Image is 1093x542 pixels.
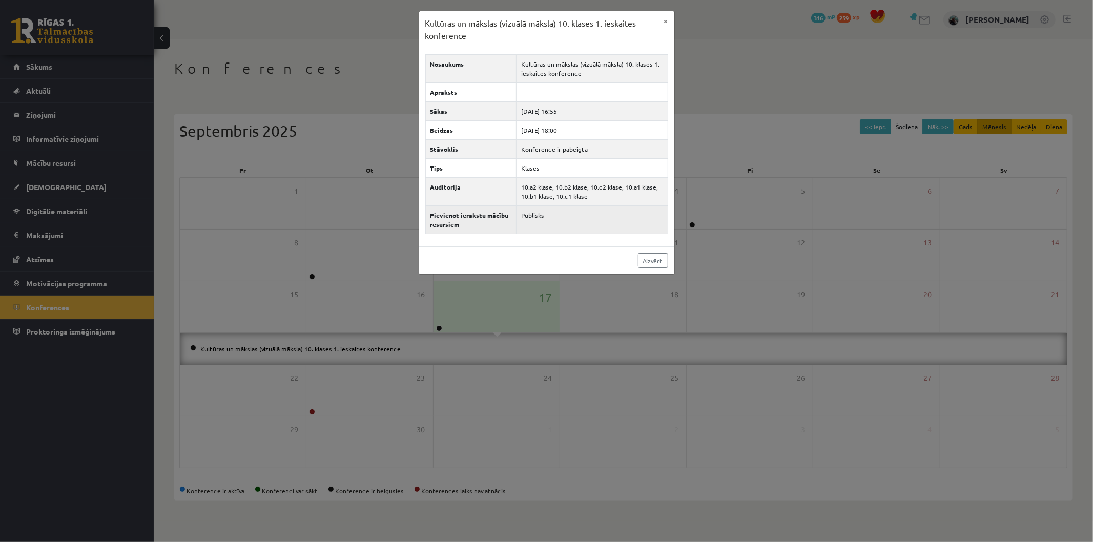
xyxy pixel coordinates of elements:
td: 10.a2 klase, 10.b2 klase, 10.c2 klase, 10.a1 klase, 10.b1 klase, 10.c1 klase [516,178,668,206]
td: Kultūras un mākslas (vizuālā māksla) 10. klases 1. ieskaites konference [516,55,668,83]
th: Apraksts [425,83,516,102]
th: Nosaukums [425,55,516,83]
th: Auditorija [425,178,516,206]
th: Sākas [425,102,516,121]
th: Tips [425,159,516,178]
button: × [658,11,674,31]
h3: Kultūras un mākslas (vizuālā māksla) 10. klases 1. ieskaites konference [425,17,658,41]
td: [DATE] 18:00 [516,121,668,140]
td: Publisks [516,206,668,234]
th: Stāvoklis [425,140,516,159]
th: Beidzas [425,121,516,140]
td: Klases [516,159,668,178]
th: Pievienot ierakstu mācību resursiem [425,206,516,234]
td: Konference ir pabeigta [516,140,668,159]
a: Aizvērt [638,253,668,268]
td: [DATE] 16:55 [516,102,668,121]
